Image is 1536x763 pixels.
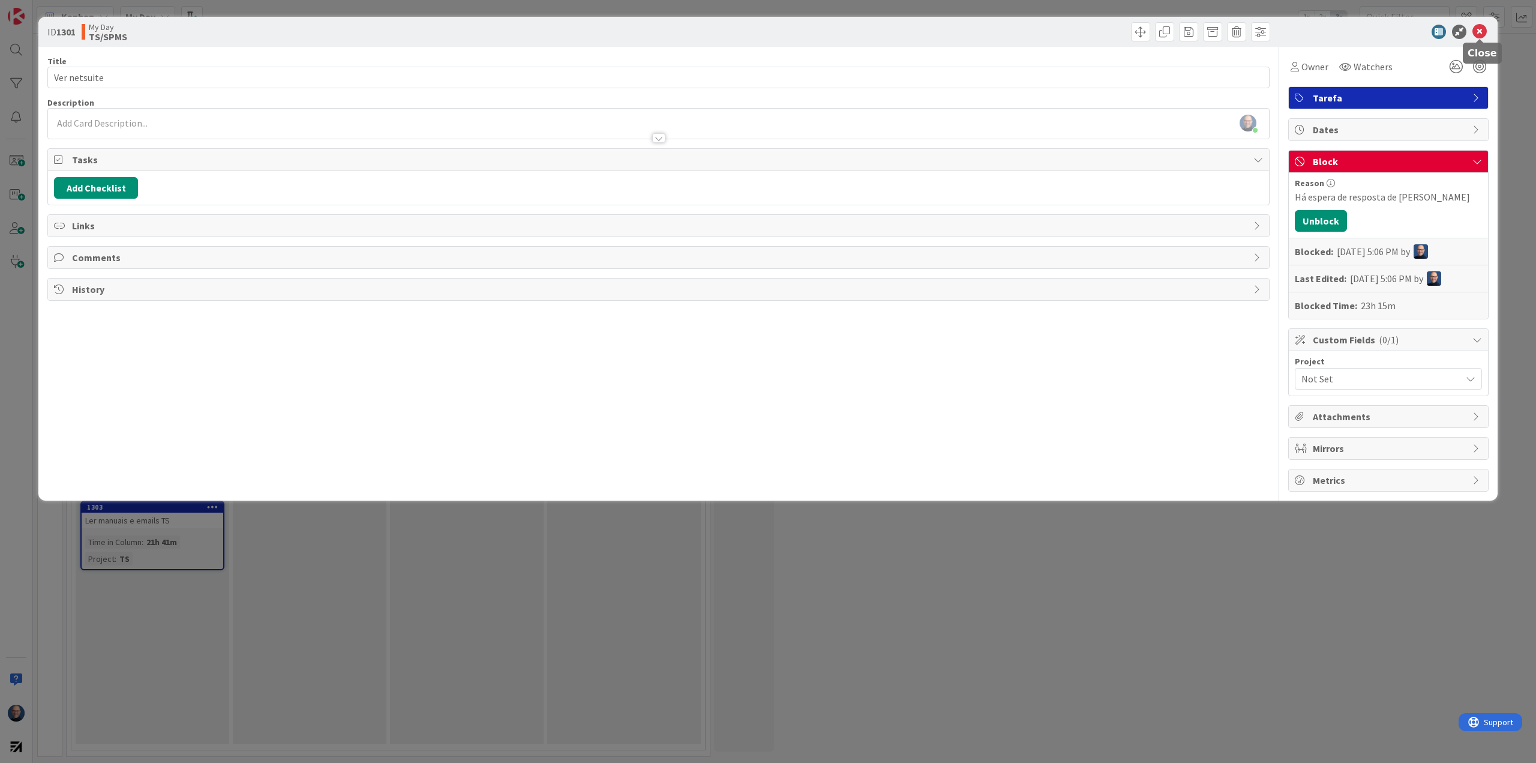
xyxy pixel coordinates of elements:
[1354,59,1393,74] span: Watchers
[1301,59,1328,74] span: Owner
[1295,190,1482,204] div: Há espera de resposta de [PERSON_NAME]
[1295,357,1482,366] div: Project
[1468,47,1497,59] h5: Close
[25,2,55,16] span: Support
[1350,271,1441,286] div: [DATE] 5:06 PM by
[72,282,1247,297] span: History
[1301,370,1455,387] span: Not Set
[72,250,1247,265] span: Comments
[1337,244,1428,259] div: [DATE] 5:06 PM by
[54,177,138,199] button: Add Checklist
[1313,473,1466,487] span: Metrics
[47,97,94,108] span: Description
[56,26,76,38] b: 1301
[47,56,67,67] label: Title
[1295,271,1346,286] b: Last Edited:
[1427,271,1441,286] img: Fg
[47,67,1270,88] input: type card name here...
[89,22,127,32] span: My Day
[47,25,76,39] span: ID
[1295,179,1324,187] span: Reason
[1379,334,1399,346] span: ( 0/1 )
[72,219,1247,233] span: Links
[1295,298,1357,313] b: Blocked Time:
[1240,115,1256,131] img: S8dkA9RpCuHXNfjtQIqKzkrxbbmCok6K.PNG
[1313,154,1466,169] span: Block
[89,32,127,41] b: TS/SPMS
[1313,409,1466,424] span: Attachments
[1313,441,1466,456] span: Mirrors
[1295,210,1347,232] button: Unblock
[1414,244,1428,259] img: Fg
[1313,122,1466,137] span: Dates
[1313,333,1466,347] span: Custom Fields
[72,152,1247,167] span: Tasks
[1295,244,1333,259] b: Blocked:
[1361,298,1396,313] div: 23h 15m
[1313,91,1466,105] span: Tarefa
